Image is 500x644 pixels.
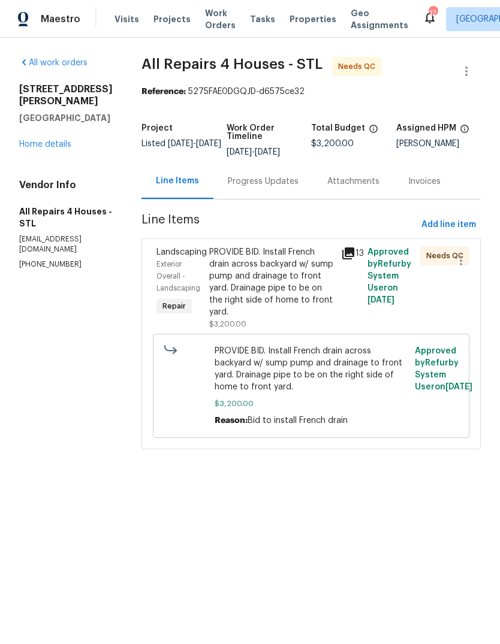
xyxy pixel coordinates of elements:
[168,140,193,148] span: [DATE]
[141,86,481,98] div: 5275FAE0DGQJD-d6575ce32
[168,140,221,148] span: -
[248,416,348,425] span: Bid to install French drain
[215,345,408,393] span: PROVIDE BID. Install French drain across backyard w/ sump pump and drainage to front yard. Draina...
[421,217,476,232] span: Add line item
[115,13,139,25] span: Visits
[19,112,113,124] h5: [GEOGRAPHIC_DATA]
[227,148,280,156] span: -
[227,148,252,156] span: [DATE]
[351,7,408,31] span: Geo Assignments
[141,87,186,96] b: Reference:
[156,248,207,256] span: Landscaping
[141,214,417,236] span: Line Items
[19,234,113,255] p: [EMAIL_ADDRESS][DOMAIN_NAME]
[19,140,71,149] a: Home details
[417,214,481,236] button: Add line item
[19,259,113,270] p: [PHONE_NUMBER]
[19,59,88,67] a: All work orders
[215,398,408,410] span: $3,200.00
[341,246,360,261] div: 13
[311,124,365,132] h5: Total Budget
[250,15,275,23] span: Tasks
[205,7,236,31] span: Work Orders
[429,7,437,19] div: 12
[460,124,469,140] span: The hpm assigned to this work order.
[290,13,336,25] span: Properties
[445,383,472,391] span: [DATE]
[368,248,411,304] span: Approved by Refurby System User on
[141,57,323,71] span: All Repairs 4 Houses - STL
[227,124,312,141] h5: Work Order Timeline
[156,261,200,292] span: Exterior Overall - Landscaping
[19,205,113,229] h5: All Repairs 4 Houses - STL
[396,124,456,132] h5: Assigned HPM
[228,176,299,188] div: Progress Updates
[19,83,113,107] h2: [STREET_ADDRESS][PERSON_NAME]
[156,175,199,187] div: Line Items
[327,176,379,188] div: Attachments
[141,124,173,132] h5: Project
[19,179,113,191] h4: Vendor Info
[426,250,468,262] span: Needs QC
[311,140,354,148] span: $3,200.00
[209,246,334,318] div: PROVIDE BID. Install French drain across backyard w/ sump pump and drainage to front yard. Draina...
[215,416,248,425] span: Reason:
[368,296,394,304] span: [DATE]
[408,176,441,188] div: Invoices
[396,140,481,148] div: [PERSON_NAME]
[158,300,191,312] span: Repair
[41,13,80,25] span: Maestro
[196,140,221,148] span: [DATE]
[415,347,472,391] span: Approved by Refurby System User on
[141,140,221,148] span: Listed
[255,148,280,156] span: [DATE]
[369,124,378,140] span: The total cost of line items that have been proposed by Opendoor. This sum includes line items th...
[338,61,380,72] span: Needs QC
[209,321,246,328] span: $3,200.00
[153,13,191,25] span: Projects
